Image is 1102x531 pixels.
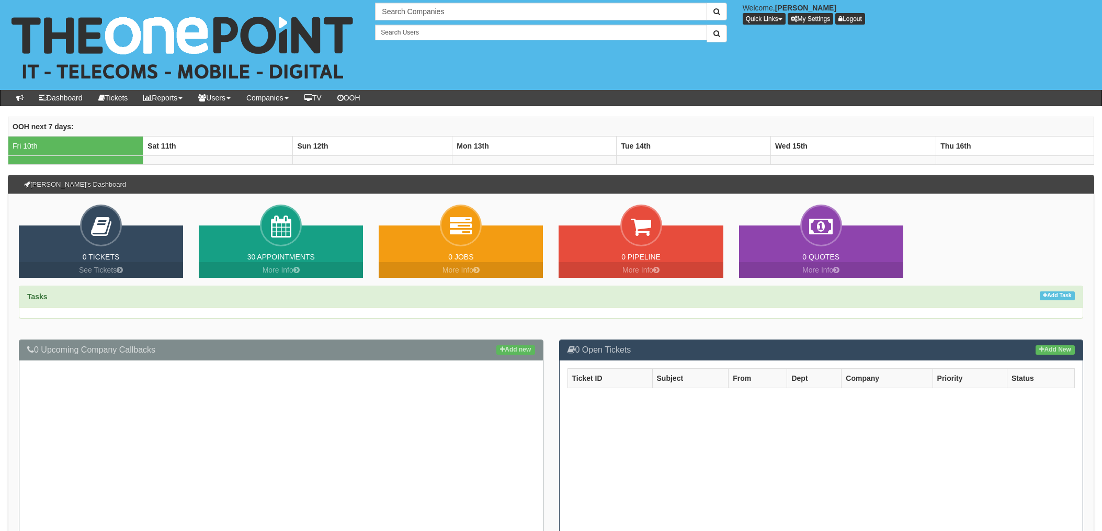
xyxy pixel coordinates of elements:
a: Users [190,90,238,106]
input: Search Users [375,25,707,40]
input: Search Companies [375,3,707,20]
a: Add New [1036,345,1075,355]
th: OOH next 7 days: [8,117,1094,136]
a: More Info [379,262,543,278]
th: Company [842,368,933,388]
h3: 0 Upcoming Company Callbacks [27,345,535,355]
a: 0 Quotes [802,253,839,261]
th: Priority [933,368,1007,388]
a: Add new [496,345,535,355]
a: Reports [135,90,190,106]
td: Fri 10th [8,136,143,155]
th: Wed 15th [770,136,936,155]
a: TV [297,90,330,106]
th: Status [1007,368,1074,388]
a: Companies [238,90,297,106]
a: OOH [330,90,368,106]
a: Tickets [90,90,136,106]
a: Logout [835,13,865,25]
h3: 0 Open Tickets [567,345,1075,355]
a: 30 Appointments [247,253,315,261]
h3: [PERSON_NAME]'s Dashboard [19,176,131,194]
a: 0 Pipeline [621,253,661,261]
a: Dashboard [31,90,90,106]
th: From [729,368,787,388]
strong: Tasks [27,292,48,301]
a: My Settings [788,13,834,25]
a: Add Task [1040,291,1075,300]
a: More Info [739,262,903,278]
th: Subject [652,368,729,388]
th: Dept [787,368,842,388]
a: 0 Tickets [83,253,120,261]
a: 0 Jobs [448,253,473,261]
th: Ticket ID [567,368,652,388]
b: [PERSON_NAME] [775,4,836,12]
th: Tue 14th [617,136,770,155]
th: Thu 16th [936,136,1094,155]
a: More Info [559,262,723,278]
div: Welcome, [735,3,1102,25]
th: Mon 13th [452,136,617,155]
button: Quick Links [743,13,786,25]
th: Sat 11th [143,136,293,155]
th: Sun 12th [293,136,452,155]
a: More Info [199,262,363,278]
a: See Tickets [19,262,183,278]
